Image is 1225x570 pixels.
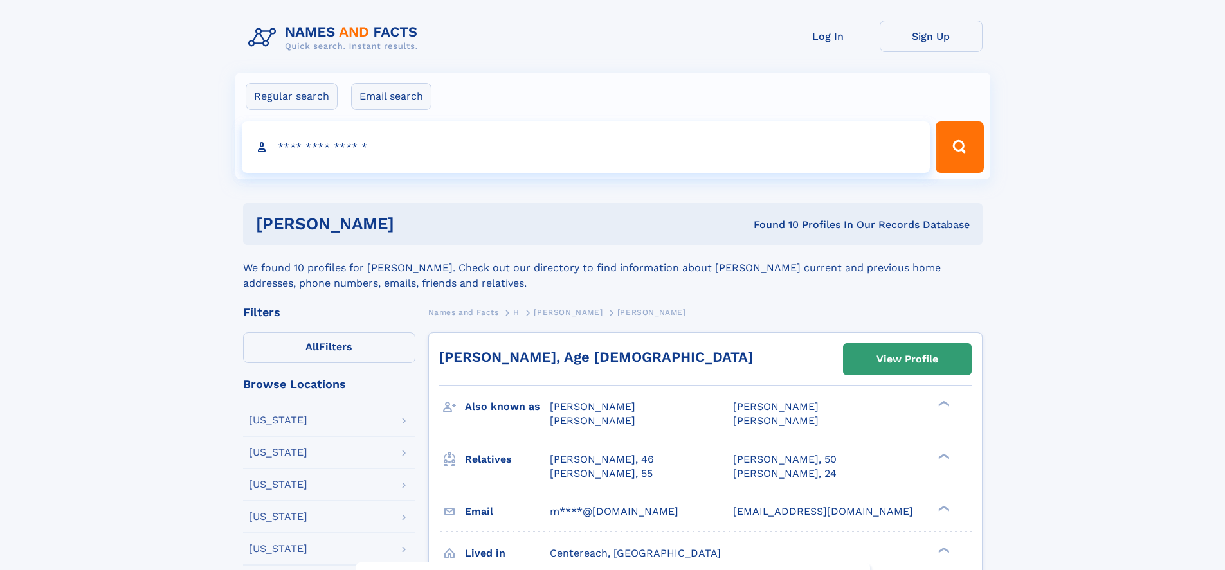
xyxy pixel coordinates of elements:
[574,218,970,232] div: Found 10 Profiles In Our Records Database
[733,467,837,481] a: [PERSON_NAME], 24
[351,83,431,110] label: Email search
[733,452,837,467] a: [PERSON_NAME], 50
[935,546,950,554] div: ❯
[428,304,499,320] a: Names and Facts
[243,307,415,318] div: Filters
[777,21,880,52] a: Log In
[305,341,319,353] span: All
[243,332,415,363] label: Filters
[936,121,983,173] button: Search Button
[733,505,913,517] span: [EMAIL_ADDRESS][DOMAIN_NAME]
[249,479,307,490] div: [US_STATE]
[249,544,307,554] div: [US_STATE]
[550,400,635,413] span: [PERSON_NAME]
[550,547,721,559] span: Centereach, [GEOGRAPHIC_DATA]
[935,400,950,408] div: ❯
[465,542,550,564] h3: Lived in
[243,379,415,390] div: Browse Locations
[243,245,983,291] div: We found 10 profiles for [PERSON_NAME]. Check out our directory to find information about [PERSON...
[249,447,307,458] div: [US_STATE]
[465,501,550,522] h3: Email
[617,308,686,317] span: [PERSON_NAME]
[465,449,550,470] h3: Relatives
[249,512,307,522] div: [US_STATE]
[249,415,307,425] div: [US_STATE]
[246,83,338,110] label: Regular search
[534,304,603,320] a: [PERSON_NAME]
[550,467,653,481] a: [PERSON_NAME], 55
[465,396,550,418] h3: Also known as
[733,414,819,427] span: [PERSON_NAME]
[733,400,819,413] span: [PERSON_NAME]
[243,21,428,55] img: Logo Names and Facts
[534,308,603,317] span: [PERSON_NAME]
[550,452,654,467] a: [PERSON_NAME], 46
[876,344,938,374] div: View Profile
[935,452,950,460] div: ❯
[513,304,520,320] a: H
[880,21,983,52] a: Sign Up
[513,308,520,317] span: H
[242,121,930,173] input: search input
[844,344,971,375] a: View Profile
[935,504,950,512] div: ❯
[550,414,635,427] span: [PERSON_NAME]
[256,216,574,232] h1: [PERSON_NAME]
[439,349,753,365] a: [PERSON_NAME], Age [DEMOGRAPHIC_DATA]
